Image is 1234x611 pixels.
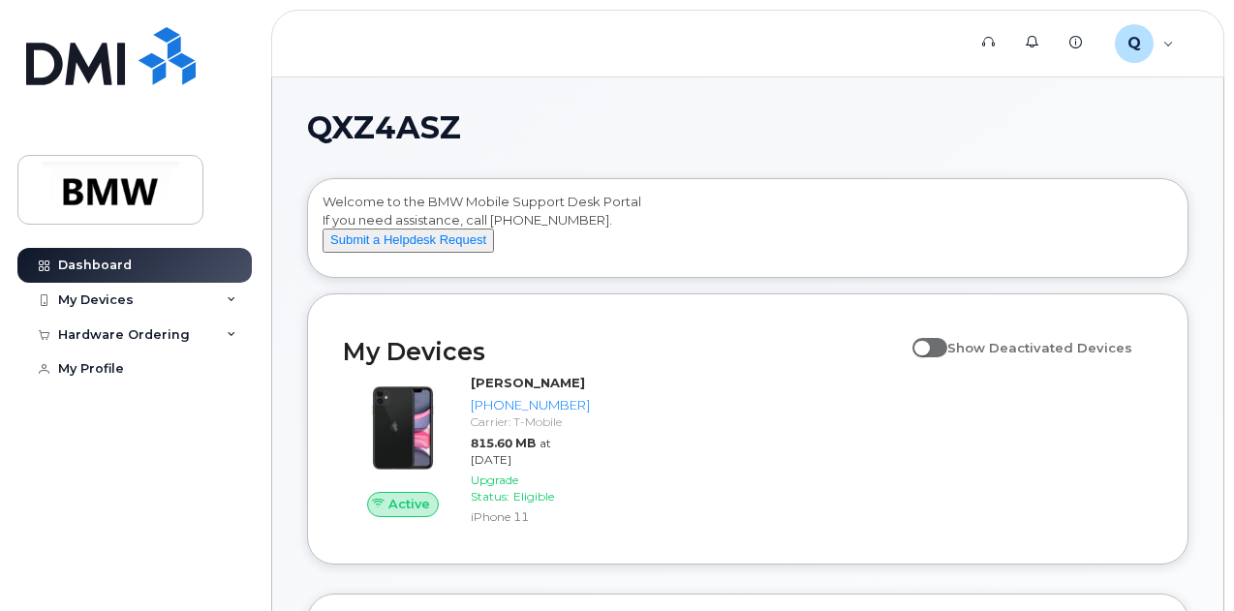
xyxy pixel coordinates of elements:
[323,193,1173,270] div: Welcome to the BMW Mobile Support Desk Portal If you need assistance, call [PHONE_NUMBER].
[471,436,536,450] span: 815.60 MB
[343,337,903,366] h2: My Devices
[1150,527,1219,596] iframe: Messenger Launcher
[323,231,494,247] a: Submit a Helpdesk Request
[471,396,590,414] div: [PHONE_NUMBER]
[388,495,430,513] span: Active
[307,113,461,142] span: QXZ4ASZ
[323,229,494,253] button: Submit a Helpdesk Request
[471,508,590,525] div: iPhone 11
[358,383,447,473] img: iPhone_11.jpg
[471,473,518,504] span: Upgrade Status:
[471,436,551,467] span: at [DATE]
[513,489,554,504] span: Eligible
[471,413,590,430] div: Carrier: T-Mobile
[947,340,1132,355] span: Show Deactivated Devices
[343,374,598,529] a: Active[PERSON_NAME][PHONE_NUMBER]Carrier: T-Mobile815.60 MBat [DATE]Upgrade Status:EligibleiPhone 11
[912,329,928,345] input: Show Deactivated Devices
[471,375,585,390] strong: [PERSON_NAME]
